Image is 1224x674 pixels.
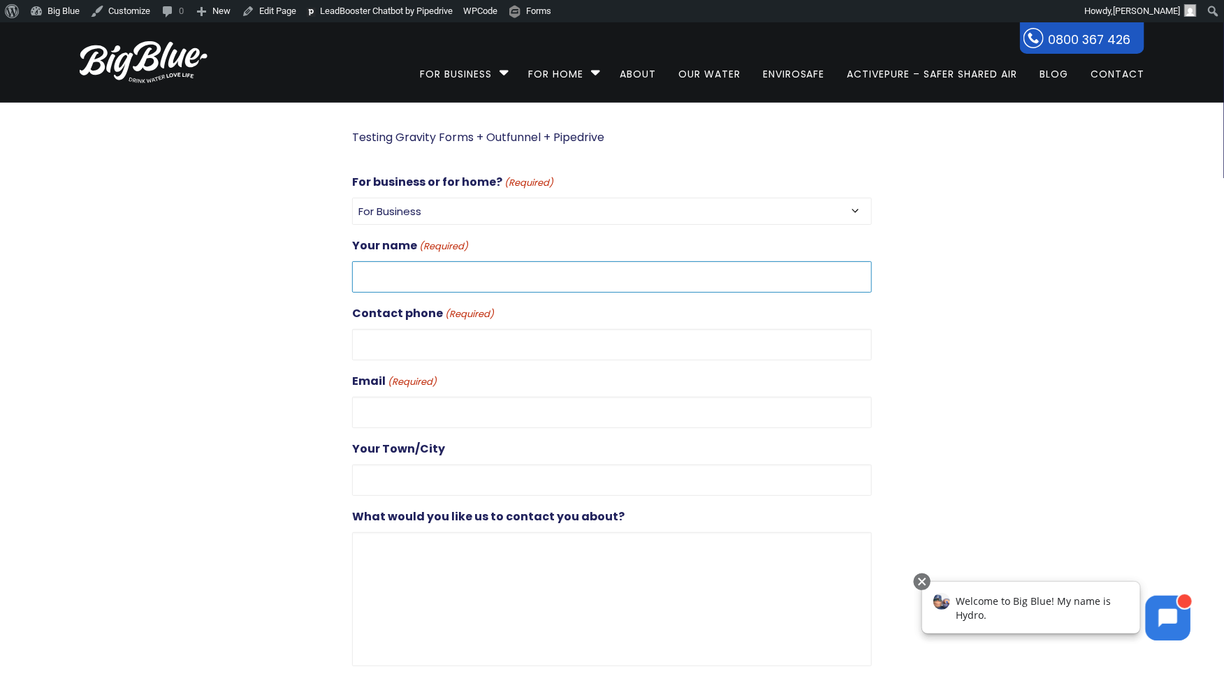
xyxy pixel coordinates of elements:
[669,22,750,112] a: Our Water
[504,175,554,191] span: (Required)
[610,22,666,112] a: About
[518,22,593,112] a: For Home
[418,239,469,255] span: (Required)
[352,236,468,256] label: Your name
[352,128,872,147] p: Testing Gravity Forms + Outfunnel + Pipedrive
[352,507,625,527] label: What would you like us to contact you about?
[1030,22,1078,112] a: Blog
[352,173,553,192] label: For business or for home?
[753,22,835,112] a: EnviroSafe
[26,22,43,39] img: Avatar
[307,8,316,17] img: logo.svg
[387,374,437,390] span: (Required)
[48,24,203,51] span: Welcome to Big Blue! My name is Hydro.
[908,571,1204,654] iframe: Chatbot
[1113,6,1180,16] span: [PERSON_NAME]
[444,307,495,323] span: (Required)
[352,304,494,323] label: Contact phone
[80,41,207,83] img: logo
[352,372,437,391] label: Email
[838,22,1027,112] a: ActivePure – Safer Shared Air
[352,439,445,459] label: Your Town/City
[1081,22,1144,112] a: Contact
[421,22,502,112] a: For Business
